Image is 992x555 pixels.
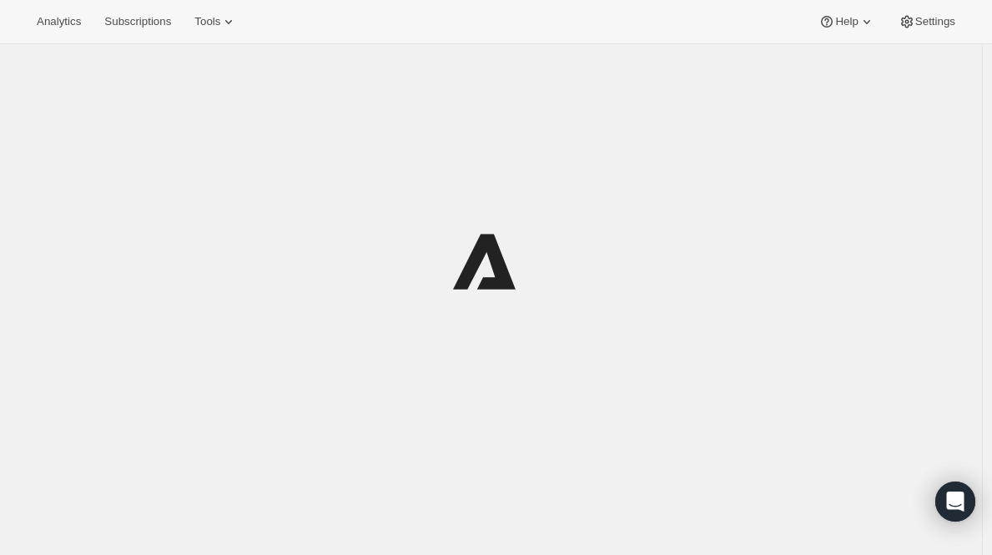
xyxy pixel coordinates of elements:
span: Subscriptions [104,15,171,28]
button: Subscriptions [94,10,181,33]
div: Open Intercom Messenger [935,482,975,522]
span: Help [835,15,858,28]
button: Analytics [27,10,91,33]
button: Tools [184,10,247,33]
span: Tools [194,15,220,28]
button: Help [808,10,884,33]
button: Settings [889,10,965,33]
span: Settings [915,15,955,28]
span: Analytics [37,15,81,28]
